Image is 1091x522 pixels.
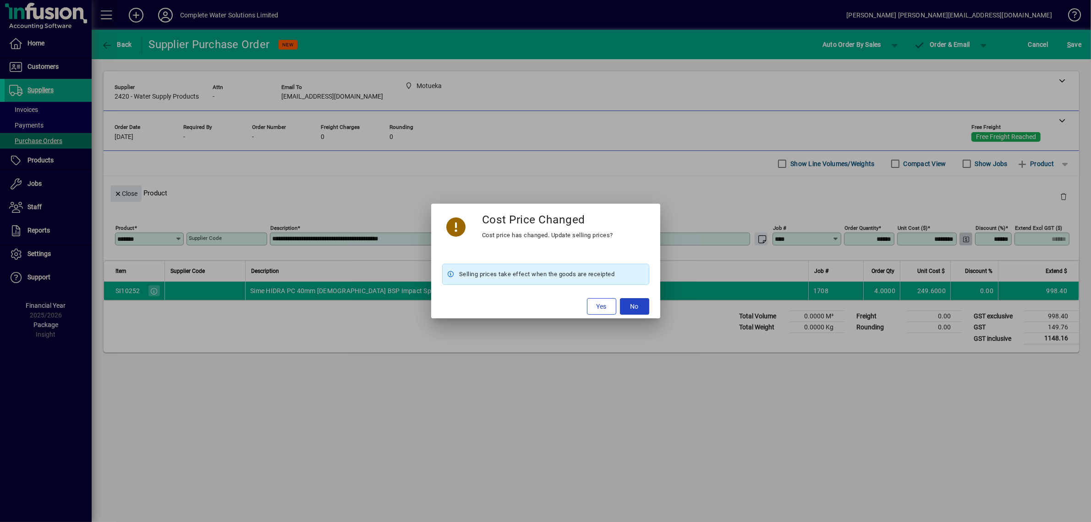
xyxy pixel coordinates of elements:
[620,298,649,315] button: No
[630,302,639,311] span: No
[459,269,615,280] span: Selling prices take effect when the goods are receipted
[587,298,616,315] button: Yes
[482,230,613,241] div: Cost price has changed. Update selling prices?
[597,302,607,311] span: Yes
[482,213,585,226] h3: Cost Price Changed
